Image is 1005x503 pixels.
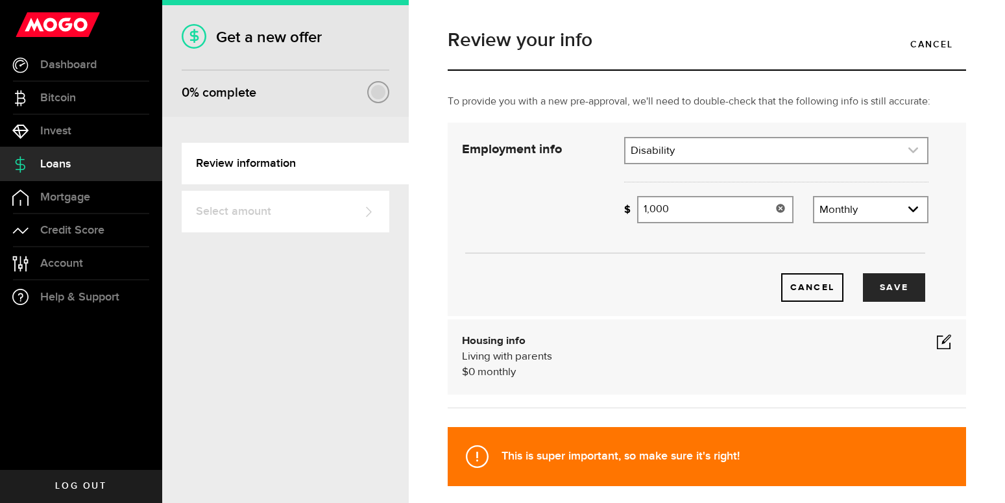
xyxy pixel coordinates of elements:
strong: This is super important, so make sure it's right! [502,449,740,463]
span: Credit Score [40,225,104,236]
a: expand select [625,138,927,163]
span: Bitcoin [40,92,76,104]
strong: Employment info [462,143,562,156]
span: 0 [182,85,189,101]
div: % complete [182,81,256,104]
span: 0 [468,367,475,378]
b: Housing info [462,336,526,347]
span: Dashboard [40,59,97,71]
a: Select amount [182,191,389,232]
span: monthly [478,367,516,378]
span: Loans [40,158,71,170]
p: To provide you with a new pre-approval, we'll need to double-check that the following info is sti... [448,94,966,110]
a: expand select [814,197,927,222]
span: Account [40,258,83,269]
button: Open LiveChat chat widget [10,5,49,44]
span: Log out [55,482,106,491]
h1: Get a new offer [182,28,389,47]
span: $ [462,367,468,378]
span: Living with parents [462,351,552,362]
span: Help & Support [40,291,119,303]
a: Cancel [897,31,966,58]
h1: Review your info [448,31,966,50]
button: Save [863,273,925,302]
a: Review information [182,143,409,184]
span: Mortgage [40,191,90,203]
button: Cancel [781,273,843,302]
span: Invest [40,125,71,137]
